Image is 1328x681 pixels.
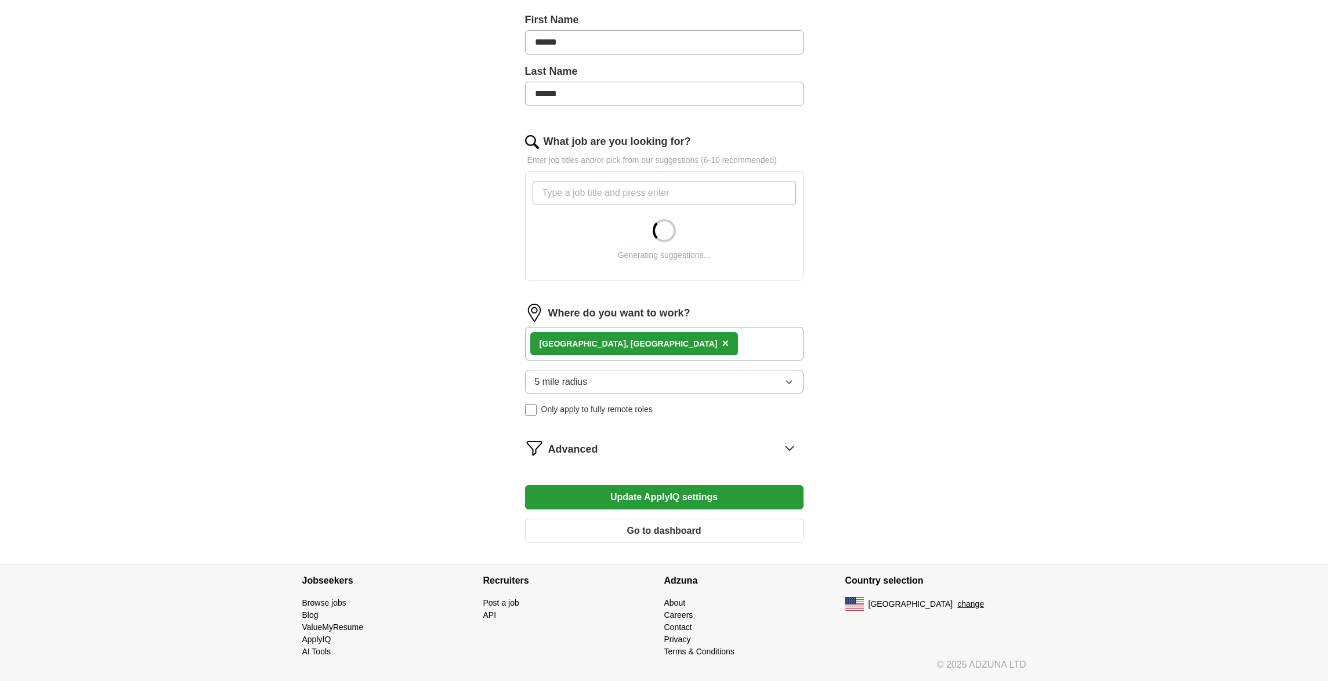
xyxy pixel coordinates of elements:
[544,134,691,150] label: What job are you looking for?
[618,249,711,261] div: Generating suggestions...
[664,610,693,620] a: Careers
[957,598,984,610] button: change
[525,304,544,322] img: location.png
[302,622,364,632] a: ValueMyResume
[845,597,864,611] img: US flag
[664,598,686,607] a: About
[302,635,331,644] a: ApplyIQ
[845,565,1026,597] h4: Country selection
[525,154,804,166] p: Enter job titles and/or pick from our suggestions (6-10 recommended)
[525,404,537,416] input: Only apply to fully remote roles
[525,485,804,509] button: Update ApplyIQ settings
[302,610,319,620] a: Blog
[722,335,729,352] button: ×
[525,64,804,79] label: Last Name
[483,610,497,620] a: API
[535,375,588,389] span: 5 mile radius
[664,647,734,656] a: Terms & Conditions
[541,403,653,416] span: Only apply to fully remote roles
[548,442,598,457] span: Advanced
[722,337,729,349] span: ×
[540,338,718,350] div: [GEOGRAPHIC_DATA], [GEOGRAPHIC_DATA]
[525,12,804,28] label: First Name
[525,439,544,457] img: filter
[302,598,346,607] a: Browse jobs
[548,305,690,321] label: Where do you want to work?
[525,135,539,149] img: search.png
[525,519,804,543] button: Go to dashboard
[664,635,691,644] a: Privacy
[869,598,953,610] span: [GEOGRAPHIC_DATA]
[483,598,519,607] a: Post a job
[664,622,692,632] a: Contact
[533,181,796,205] input: Type a job title and press enter
[302,647,331,656] a: AI Tools
[525,370,804,394] button: 5 mile radius
[293,658,1036,681] div: © 2025 ADZUNA LTD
